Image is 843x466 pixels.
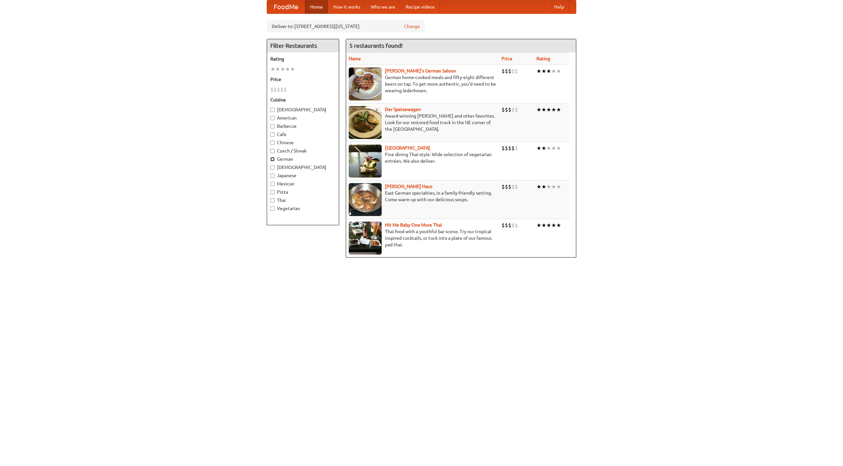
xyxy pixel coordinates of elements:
li: ★ [541,106,546,113]
li: $ [508,68,511,75]
b: [PERSON_NAME]'s German Saloon [385,68,456,73]
ng-pluralize: 5 restaurants found! [349,42,403,49]
input: Czech / Slovak [270,149,275,153]
li: ★ [556,145,561,152]
li: $ [502,68,505,75]
input: Barbecue [270,124,275,128]
li: $ [284,86,287,93]
li: $ [505,183,508,190]
a: Der Speisewagen [385,107,421,112]
li: $ [515,106,518,113]
input: Pizza [270,190,275,194]
li: $ [502,183,505,190]
a: Change [404,23,420,30]
li: ★ [556,183,561,190]
li: ★ [546,106,551,113]
label: Pizza [270,189,336,195]
li: ★ [551,145,556,152]
li: $ [270,86,274,93]
a: [GEOGRAPHIC_DATA] [385,145,430,151]
input: American [270,116,275,120]
label: Japanese [270,172,336,179]
li: ★ [290,66,295,73]
a: [PERSON_NAME] Haus [385,184,432,189]
label: Thai [270,197,336,204]
li: ★ [546,183,551,190]
li: ★ [551,68,556,75]
input: German [270,157,275,161]
li: $ [515,222,518,229]
li: $ [505,106,508,113]
li: ★ [556,106,561,113]
p: German home-cooked meals and fifty-eight different beers on tap. To get more authentic, you'd nee... [349,74,496,94]
a: Help [549,0,569,14]
a: Who we are [366,0,400,14]
label: American [270,115,336,121]
li: $ [511,145,515,152]
li: $ [508,222,511,229]
li: $ [502,145,505,152]
label: [DEMOGRAPHIC_DATA] [270,106,336,113]
li: $ [505,222,508,229]
label: Cafe [270,131,336,138]
a: Rating [536,56,550,61]
label: [DEMOGRAPHIC_DATA] [270,164,336,171]
li: $ [505,68,508,75]
input: Mexican [270,182,275,186]
li: ★ [551,222,556,229]
input: Vegetarian [270,206,275,211]
label: Czech / Slovak [270,148,336,154]
li: $ [515,145,518,152]
li: $ [274,86,277,93]
li: ★ [536,183,541,190]
label: Vegetarian [270,205,336,212]
li: ★ [541,222,546,229]
label: Barbecue [270,123,336,129]
a: FoodMe [267,0,305,14]
a: Name [349,56,361,61]
a: Home [305,0,328,14]
li: $ [277,86,280,93]
li: ★ [546,68,551,75]
li: ★ [556,68,561,75]
input: Chinese [270,141,275,145]
img: satay.jpg [349,145,382,178]
li: ★ [541,183,546,190]
input: Cafe [270,132,275,137]
input: [DEMOGRAPHIC_DATA] [270,165,275,170]
li: $ [508,106,511,113]
li: $ [280,86,284,93]
li: ★ [536,222,541,229]
li: $ [502,222,505,229]
h5: Cuisine [270,96,336,103]
li: ★ [536,106,541,113]
input: Thai [270,198,275,203]
div: Deliver to: [STREET_ADDRESS][US_STATE] [267,20,425,32]
p: Fine dining Thai-style. Wide selection of vegetarian entrées. We also deliver. [349,151,496,164]
label: Chinese [270,139,336,146]
p: Award-winning [PERSON_NAME] and other favorites. Look for our restored food truck in the NE corne... [349,113,496,132]
li: ★ [536,145,541,152]
input: [DEMOGRAPHIC_DATA] [270,108,275,112]
h4: Filter Restaurants [267,39,339,52]
img: babythai.jpg [349,222,382,255]
h5: Price [270,76,336,83]
img: speisewagen.jpg [349,106,382,139]
li: $ [511,222,515,229]
li: ★ [541,68,546,75]
li: ★ [536,68,541,75]
li: ★ [275,66,280,73]
li: ★ [546,145,551,152]
a: How it works [328,0,366,14]
li: ★ [556,222,561,229]
li: ★ [551,183,556,190]
li: $ [502,106,505,113]
li: $ [515,68,518,75]
li: $ [508,183,511,190]
li: ★ [551,106,556,113]
li: ★ [285,66,290,73]
input: Japanese [270,174,275,178]
li: ★ [280,66,285,73]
